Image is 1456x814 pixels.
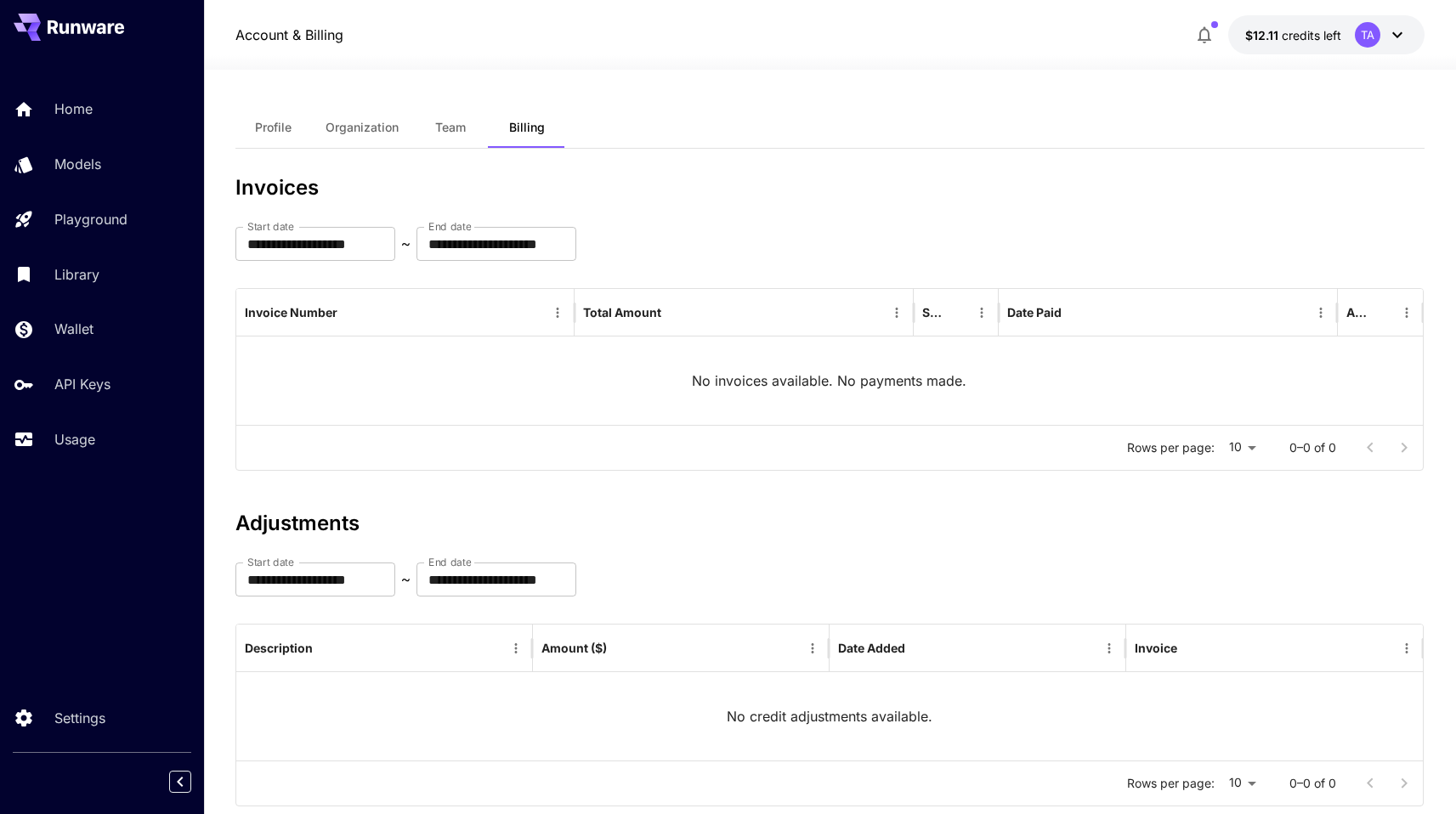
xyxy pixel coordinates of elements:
[54,209,127,229] p: Playground
[1289,439,1336,456] p: 0–0 of 0
[1135,641,1177,655] div: Invoice
[663,301,687,325] button: Sort
[245,305,337,319] div: Invoice Number
[907,636,931,660] button: Sort
[1346,305,1369,319] div: Action
[546,301,569,325] button: Menu
[922,305,944,319] div: Status
[54,708,105,728] p: Settings
[314,636,338,660] button: Sort
[509,120,545,135] span: Billing
[169,771,191,793] button: Collapse sidebar
[54,99,93,119] p: Home
[235,25,343,45] nav: breadcrumb
[1395,636,1419,660] button: Menu
[54,374,110,394] p: API Keys
[54,429,95,449] p: Usage
[692,370,966,391] p: No invoices available. No payments made.
[1309,301,1333,325] button: Menu
[401,234,411,254] p: ~
[583,305,661,319] div: Total Amount
[1221,435,1262,460] div: 10
[504,636,528,660] button: Menu
[247,219,294,234] label: Start date
[1395,301,1419,325] button: Menu
[1289,775,1336,792] p: 0–0 of 0
[1007,305,1062,319] div: Date Paid
[54,154,101,174] p: Models
[1097,636,1121,660] button: Menu
[1063,301,1087,325] button: Sort
[1228,15,1425,54] button: $12.1067TA
[1282,28,1341,42] span: credits left
[428,219,471,234] label: End date
[326,120,399,135] span: Organization
[1245,26,1341,44] div: $12.1067
[801,636,824,660] button: Menu
[435,120,466,135] span: Team
[946,301,970,325] button: Sort
[1127,439,1215,456] p: Rows per page:
[54,264,99,285] p: Library
[255,120,292,135] span: Profile
[970,301,994,325] button: Menu
[609,636,632,660] button: Sort
[1179,636,1203,660] button: Sort
[1371,301,1395,325] button: Sort
[541,641,607,655] div: Amount ($)
[1221,771,1262,795] div: 10
[54,319,93,339] p: Wallet
[428,555,471,569] label: End date
[1245,28,1282,42] span: $12.11
[1127,775,1215,792] p: Rows per page:
[838,641,905,655] div: Date Added
[1355,22,1380,48] div: TA
[401,569,411,590] p: ~
[727,706,932,726] p: No credit adjustments available.
[235,176,1425,200] h3: Invoices
[182,766,204,797] div: Collapse sidebar
[235,512,1425,535] h3: Adjustments
[247,555,294,569] label: Start date
[339,301,363,325] button: Sort
[235,25,343,45] a: Account & Billing
[245,641,313,655] div: Description
[885,301,909,325] button: Menu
